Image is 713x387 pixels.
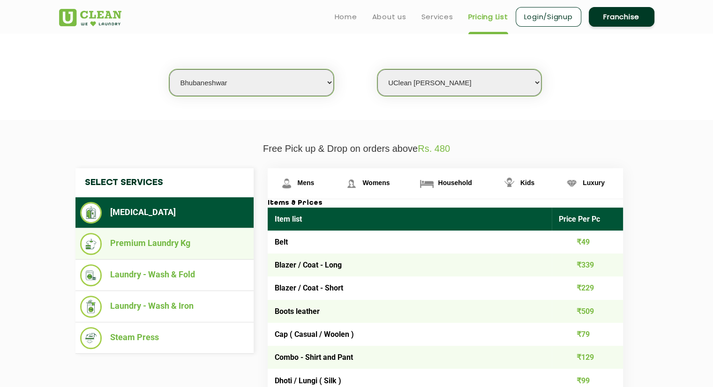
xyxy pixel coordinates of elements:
a: Services [421,11,453,22]
span: Womens [362,179,390,186]
li: Laundry - Wash & Iron [80,296,249,318]
td: Blazer / Coat - Short [268,276,552,299]
span: Kids [520,179,534,186]
td: ₹509 [552,300,623,323]
img: Dry Cleaning [80,202,102,223]
li: Premium Laundry Kg [80,233,249,255]
p: Free Pick up & Drop on orders above [59,143,654,154]
td: ₹339 [552,253,623,276]
img: Mens [278,175,295,192]
td: Belt [268,231,552,253]
td: Blazer / Coat - Long [268,253,552,276]
img: Luxury [563,175,580,192]
span: Rs. 480 [418,143,450,154]
span: Luxury [583,179,605,186]
a: Franchise [589,7,654,27]
td: ₹229 [552,276,623,299]
li: Steam Press [80,327,249,349]
td: Cap ( Casual / Woolen ) [268,323,552,346]
th: Item list [268,208,552,231]
img: Household [419,175,435,192]
th: Price Per Pc [552,208,623,231]
a: Pricing List [468,11,508,22]
h4: Select Services [75,168,254,197]
td: ₹129 [552,346,623,369]
li: Laundry - Wash & Fold [80,264,249,286]
img: UClean Laundry and Dry Cleaning [59,9,121,26]
span: Mens [298,179,315,186]
img: Laundry - Wash & Iron [80,296,102,318]
a: Home [335,11,357,22]
span: Household [438,179,472,186]
h3: Items & Prices [268,199,623,208]
td: ₹49 [552,231,623,253]
a: About us [372,11,406,22]
td: Boots leather [268,300,552,323]
img: Premium Laundry Kg [80,233,102,255]
img: Kids [501,175,518,192]
li: [MEDICAL_DATA] [80,202,249,223]
td: Combo - Shirt and Pant [268,346,552,369]
a: Login/Signup [516,7,581,27]
img: Steam Press [80,327,102,349]
td: ₹79 [552,323,623,346]
img: Laundry - Wash & Fold [80,264,102,286]
img: Womens [343,175,360,192]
